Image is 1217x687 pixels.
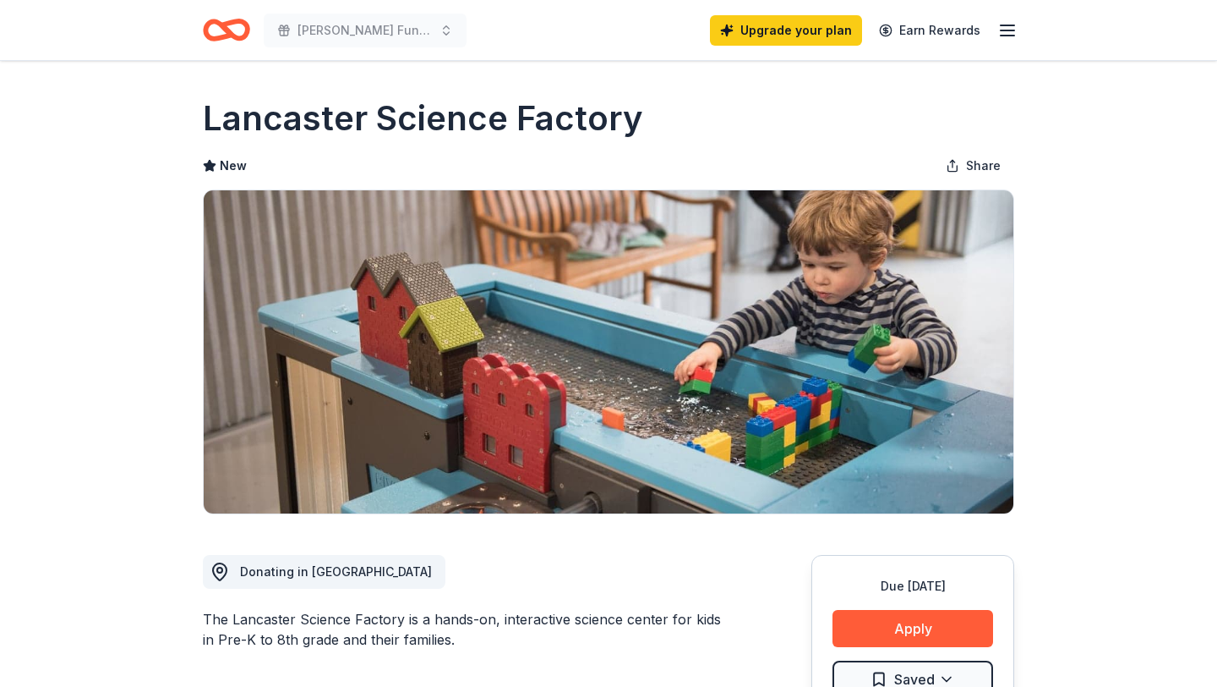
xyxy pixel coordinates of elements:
div: The Lancaster Science Factory is a hands-on, interactive science center for kids in Pre-K to 8th ... [203,609,730,650]
button: Apply [832,610,993,647]
a: Upgrade your plan [710,15,862,46]
img: Image for Lancaster Science Factory [204,190,1013,514]
span: [PERSON_NAME] Fun Fair 2026 [297,20,433,41]
button: Share [932,149,1014,183]
span: New [220,156,247,176]
div: Due [DATE] [832,576,993,596]
a: Earn Rewards [869,15,991,46]
button: [PERSON_NAME] Fun Fair 2026 [264,14,467,47]
h1: Lancaster Science Factory [203,95,643,142]
span: Donating in [GEOGRAPHIC_DATA] [240,564,432,579]
span: Share [966,156,1001,176]
a: Home [203,10,250,50]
